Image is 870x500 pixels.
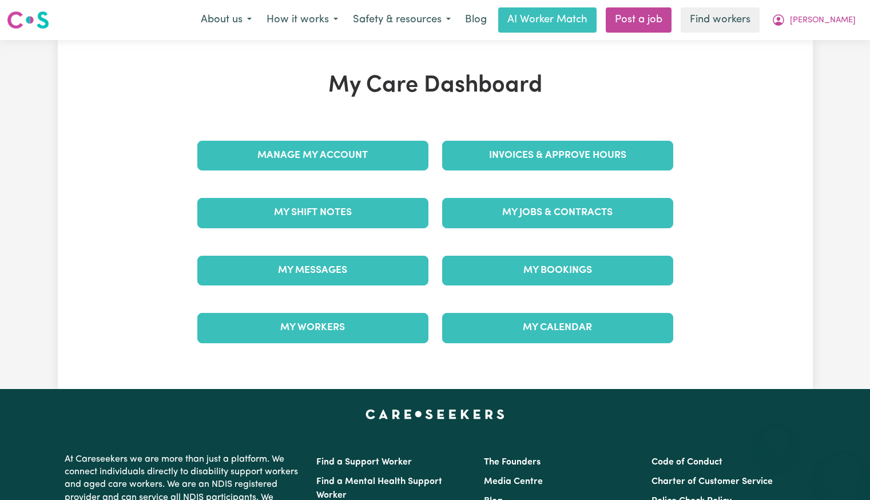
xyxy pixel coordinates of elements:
[442,313,673,343] a: My Calendar
[259,8,345,32] button: How it works
[316,477,442,500] a: Find a Mental Health Support Worker
[484,458,541,467] a: The Founders
[366,410,504,419] a: Careseekers home page
[765,427,788,450] iframe: Close message
[498,7,597,33] a: AI Worker Match
[442,198,673,228] a: My Jobs & Contracts
[316,458,412,467] a: Find a Support Worker
[651,477,773,486] a: Charter of Customer Service
[764,8,863,32] button: My Account
[681,7,760,33] a: Find workers
[197,313,428,343] a: My Workers
[7,10,49,30] img: Careseekers logo
[651,458,722,467] a: Code of Conduct
[484,477,543,486] a: Media Centre
[197,141,428,170] a: Manage My Account
[790,14,856,27] span: [PERSON_NAME]
[458,7,494,33] a: Blog
[193,8,259,32] button: About us
[197,256,428,285] a: My Messages
[442,256,673,285] a: My Bookings
[345,8,458,32] button: Safety & resources
[442,141,673,170] a: Invoices & Approve Hours
[824,454,861,491] iframe: Button to launch messaging window
[7,7,49,33] a: Careseekers logo
[606,7,672,33] a: Post a job
[197,198,428,228] a: My Shift Notes
[190,72,680,100] h1: My Care Dashboard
